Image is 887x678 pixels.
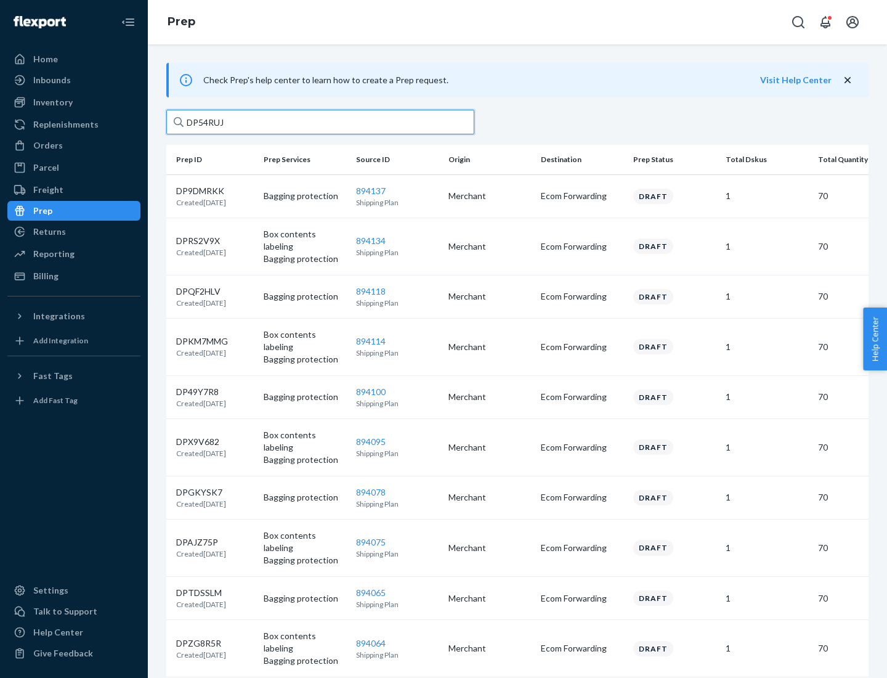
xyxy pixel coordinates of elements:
[541,391,623,403] p: Ecom Forwarding
[264,253,346,265] p: Bagging protection
[726,341,808,353] p: 1
[33,584,68,597] div: Settings
[356,499,439,509] p: Shipping Plan
[633,590,673,606] div: Draft
[176,549,226,559] p: Created [DATE]
[356,487,386,497] a: 894078
[541,240,623,253] p: Ecom Forwarding
[721,145,813,174] th: Total Dskus
[168,15,195,28] a: Prep
[176,298,226,308] p: Created [DATE]
[176,335,228,348] p: DPKM7MMG
[33,626,83,639] div: Help Center
[356,587,386,598] a: 894065
[448,491,531,504] p: Merchant
[33,248,75,260] div: Reporting
[176,599,226,610] p: Created [DATE]
[628,145,721,174] th: Prep Status
[259,145,351,174] th: Prep Services
[356,286,386,296] a: 894118
[633,339,673,354] div: Draft
[7,115,140,134] a: Replenishments
[7,136,140,155] a: Orders
[116,10,140,35] button: Close Navigation
[356,549,439,559] p: Shipping Plan
[448,190,531,202] p: Merchant
[726,240,808,253] p: 1
[7,391,140,410] a: Add Fast Tag
[863,308,887,370] span: Help Center
[356,599,439,610] p: Shipping Plan
[176,235,226,247] p: DPRS2V9X
[7,201,140,221] a: Prep
[448,290,531,303] p: Merchant
[7,180,140,200] a: Freight
[33,395,78,406] div: Add Fast Tag
[356,235,386,246] a: 894134
[7,222,140,242] a: Returns
[541,341,623,353] p: Ecom Forwarding
[176,486,226,499] p: DPGKYSK7
[356,336,386,346] a: 894114
[7,92,140,112] a: Inventory
[841,74,854,87] button: close
[541,190,623,202] p: Ecom Forwarding
[726,592,808,605] p: 1
[176,386,226,398] p: DP49Y7R8
[264,353,346,366] p: Bagging protection
[541,642,623,655] p: Ecom Forwarding
[33,335,88,346] div: Add Integration
[7,581,140,600] a: Settings
[166,110,474,134] input: Search prep jobs
[33,139,63,152] div: Orders
[33,96,73,108] div: Inventory
[33,74,71,86] div: Inbounds
[176,436,226,448] p: DPX9V682
[33,184,63,196] div: Freight
[726,391,808,403] p: 1
[176,348,228,358] p: Created [DATE]
[264,429,346,454] p: Box contents labeling
[726,642,808,655] p: 1
[356,436,386,447] a: 894095
[264,228,346,253] p: Box contents labeling
[356,650,439,660] p: Shipping Plan
[176,650,226,660] p: Created [DATE]
[448,240,531,253] p: Merchant
[158,4,205,40] ol: breadcrumbs
[176,398,226,409] p: Created [DATE]
[726,542,808,554] p: 1
[443,145,536,174] th: Origin
[33,370,73,382] div: Fast Tags
[176,197,226,208] p: Created [DATE]
[541,542,623,554] p: Ecom Forwarding
[356,638,386,648] a: 894064
[264,655,346,667] p: Bagging protection
[633,189,673,204] div: Draft
[7,49,140,69] a: Home
[356,386,386,397] a: 894100
[166,145,259,174] th: Prep ID
[633,390,673,405] div: Draft
[786,10,811,35] button: Open Search Box
[633,490,673,505] div: Draft
[176,247,226,258] p: Created [DATE]
[264,592,346,605] p: Bagging protection
[33,270,59,282] div: Billing
[176,637,226,650] p: DPZG8R5R
[541,290,623,303] p: Ecom Forwarding
[840,10,865,35] button: Open account menu
[7,331,140,351] a: Add Integration
[448,441,531,454] p: Merchant
[351,145,443,174] th: Source ID
[7,70,140,90] a: Inbounds
[264,454,346,466] p: Bagging protection
[264,630,346,655] p: Box contents labeling
[7,602,140,621] a: Talk to Support
[448,642,531,655] p: Merchant
[33,647,93,660] div: Give Feedback
[541,592,623,605] p: Ecom Forwarding
[356,448,439,459] p: Shipping Plan
[7,643,140,663] button: Give Feedback
[633,540,673,555] div: Draft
